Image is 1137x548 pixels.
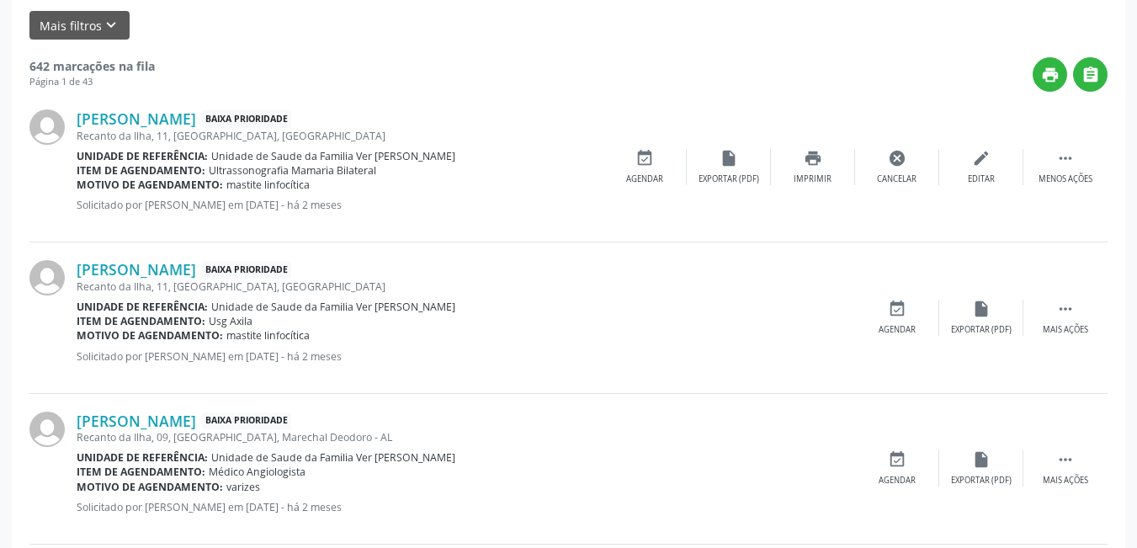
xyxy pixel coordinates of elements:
div: Agendar [879,475,916,487]
span: Baixa Prioridade [202,412,291,430]
button: Mais filtroskeyboard_arrow_down [29,11,130,40]
i:  [1056,450,1075,469]
p: Solicitado por [PERSON_NAME] em [DATE] - há 2 meses [77,500,855,514]
div: Exportar (PDF) [699,173,759,185]
span: mastite linfocítica [226,328,310,343]
b: Item de agendamento: [77,163,205,178]
div: Imprimir [794,173,831,185]
div: Cancelar [877,173,917,185]
a: [PERSON_NAME] [77,109,196,128]
b: Motivo de agendamento: [77,178,223,192]
p: Solicitado por [PERSON_NAME] em [DATE] - há 2 meses [77,349,855,364]
span: Usg Axila [209,314,252,328]
span: Unidade de Saude da Familia Ver [PERSON_NAME] [211,300,455,314]
div: Recanto da Ilha, 11, [GEOGRAPHIC_DATA], [GEOGRAPHIC_DATA] [77,129,603,143]
strong: 642 marcações na fila [29,58,155,74]
i: event_available [888,300,906,318]
a: [PERSON_NAME] [77,412,196,430]
div: Agendar [879,324,916,336]
div: Exportar (PDF) [951,475,1012,487]
i:  [1081,66,1100,84]
span: Unidade de Saude da Familia Ver [PERSON_NAME] [211,450,455,465]
a: [PERSON_NAME] [77,260,196,279]
i: cancel [888,149,906,168]
b: Unidade de referência: [77,300,208,314]
img: img [29,260,65,295]
b: Unidade de referência: [77,450,208,465]
div: Recanto da Ilha, 11, [GEOGRAPHIC_DATA], [GEOGRAPHIC_DATA] [77,279,855,294]
span: Baixa Prioridade [202,261,291,279]
b: Item de agendamento: [77,314,205,328]
img: img [29,412,65,447]
i: print [1041,66,1060,84]
div: Página 1 de 43 [29,75,155,89]
p: Solicitado por [PERSON_NAME] em [DATE] - há 2 meses [77,198,603,212]
i:  [1056,300,1075,318]
div: Agendar [626,173,663,185]
i: print [804,149,822,168]
i: event_available [888,450,906,469]
span: mastite linfocítica [226,178,310,192]
b: Motivo de agendamento: [77,328,223,343]
span: Médico Angiologista [209,465,306,479]
i: insert_drive_file [972,300,991,318]
b: Unidade de referência: [77,149,208,163]
i: keyboard_arrow_down [102,16,120,35]
div: Editar [968,173,995,185]
i: event_available [635,149,654,168]
i: insert_drive_file [720,149,738,168]
div: Mais ações [1043,324,1088,336]
i: insert_drive_file [972,450,991,469]
i: edit [972,149,991,168]
div: Exportar (PDF) [951,324,1012,336]
i:  [1056,149,1075,168]
div: Menos ações [1039,173,1092,185]
b: Motivo de agendamento: [77,480,223,494]
button:  [1073,57,1108,92]
span: Baixa Prioridade [202,110,291,128]
img: img [29,109,65,145]
div: Recanto da Ilha, 09, [GEOGRAPHIC_DATA], Marechal Deodoro - AL [77,430,855,444]
div: Mais ações [1043,475,1088,487]
span: Ultrassonografia Mamaria Bilateral [209,163,376,178]
b: Item de agendamento: [77,465,205,479]
span: Unidade de Saude da Familia Ver [PERSON_NAME] [211,149,455,163]
span: varizes [226,480,260,494]
button: print [1033,57,1067,92]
